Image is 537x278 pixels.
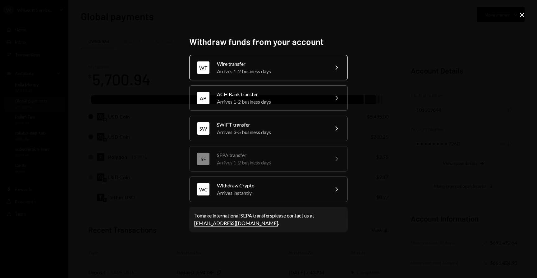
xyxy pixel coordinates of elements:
[189,85,348,111] button: ABACH Bank transferArrives 1-2 business days
[217,182,325,189] div: Withdraw Crypto
[189,146,348,172] button: SESEPA transferArrives 1-2 business days
[189,36,348,48] h2: Withdraw funds from your account
[194,212,343,227] div: To make international SEPA transfers please contact us at .
[217,91,325,98] div: ACH Bank transfer
[197,183,209,195] div: WC
[197,122,209,135] div: SW
[217,189,325,197] div: Arrives instantly
[217,159,325,166] div: Arrives 1-2 business days
[217,98,325,105] div: Arrives 1-2 business days
[217,60,325,68] div: Wire transfer
[197,92,209,104] div: AB
[217,151,325,159] div: SEPA transfer
[194,220,278,226] a: [EMAIL_ADDRESS][DOMAIN_NAME]
[189,116,348,141] button: SWSWIFT transferArrives 3-5 business days
[217,121,325,128] div: SWIFT transfer
[217,128,325,136] div: Arrives 3-5 business days
[189,177,348,202] button: WCWithdraw CryptoArrives instantly
[189,55,348,80] button: WTWire transferArrives 1-2 business days
[217,68,325,75] div: Arrives 1-2 business days
[197,153,209,165] div: SE
[197,61,209,74] div: WT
